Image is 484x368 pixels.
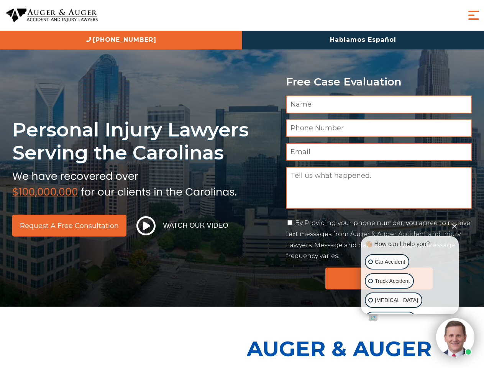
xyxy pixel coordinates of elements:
[286,76,472,88] p: Free Case Evaluation
[6,8,98,23] img: Auger & Auger Accident and Injury Lawyers Logo
[286,95,472,113] input: Name
[247,330,480,368] p: Auger & Auger
[436,318,474,356] img: Intaker widget Avatar
[325,268,433,289] input: Submit
[375,276,410,286] p: Truck Accident
[363,240,457,248] div: 👋🏼 How can I help you?
[449,220,460,231] button: Close Intaker Chat Widget
[12,215,126,237] a: Request a Free Consultation
[375,296,418,305] p: [MEDICAL_DATA]
[286,219,470,260] label: By Providing your phone number, you agree to receive text messages from Auger & Auger Accident an...
[375,257,405,267] p: Car Accident
[369,314,377,321] a: Open intaker chat
[20,222,119,229] span: Request a Free Consultation
[134,216,231,236] button: Watch Our Video
[286,119,472,137] input: Phone Number
[12,118,277,164] h1: Personal Injury Lawyers Serving the Carolinas
[466,8,481,23] button: Menu
[12,168,237,197] img: sub text
[286,143,472,161] input: Email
